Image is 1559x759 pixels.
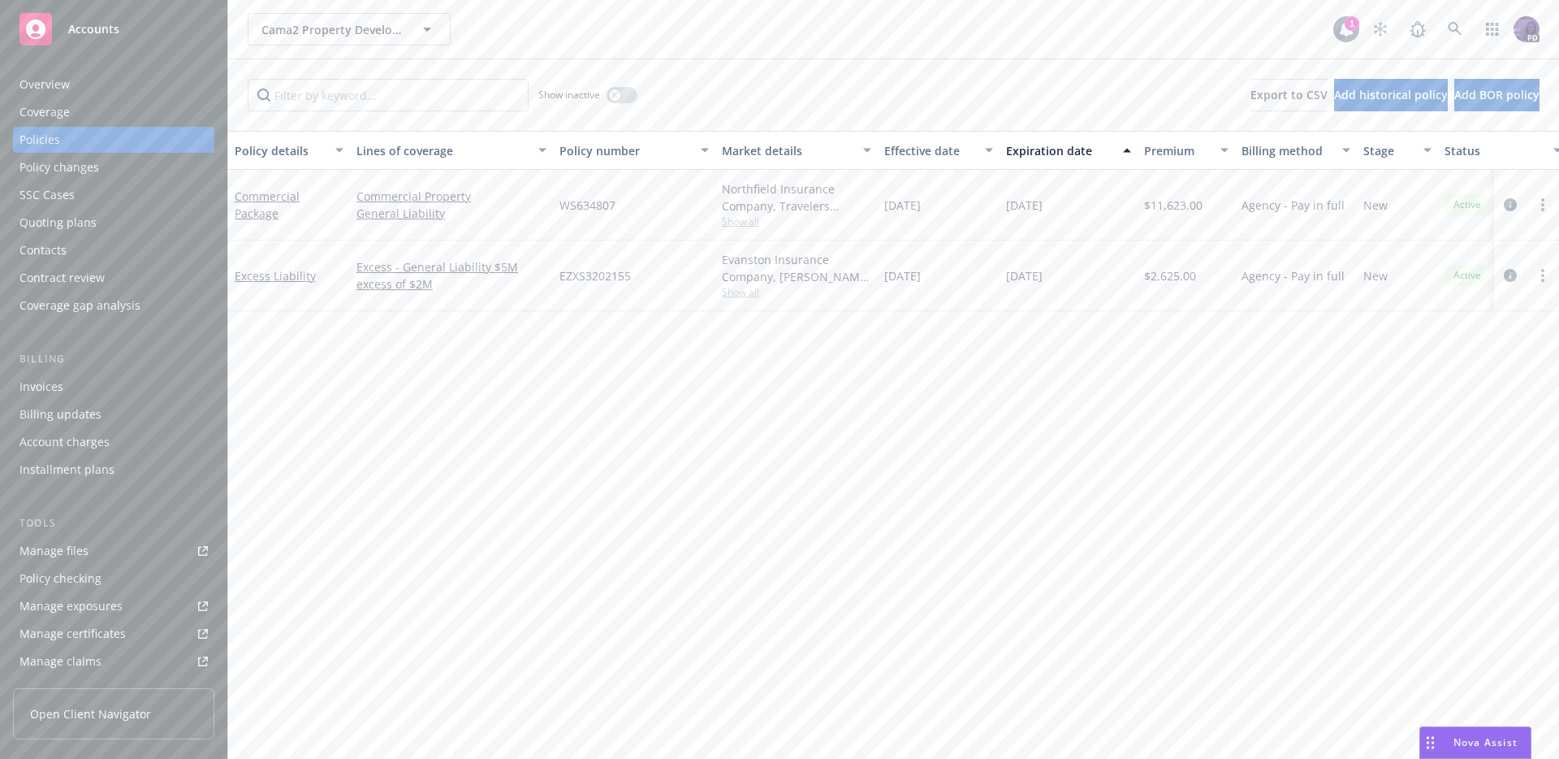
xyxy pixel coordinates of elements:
a: Manage files [13,538,214,564]
div: Policy changes [19,154,99,180]
div: Manage claims [19,648,101,674]
span: Add historical policy [1334,87,1448,102]
span: Active [1451,197,1483,212]
span: Active [1451,268,1483,283]
button: Stage [1357,131,1438,170]
div: Lines of coverage [356,142,529,159]
div: Evanston Insurance Company, [PERSON_NAME] Insurance, Amwins [722,251,871,285]
a: Installment plans [13,457,214,483]
div: Premium [1144,142,1211,159]
div: Market details [722,142,853,159]
button: Premium [1138,131,1235,170]
button: Billing method [1235,131,1357,170]
div: Coverage gap analysis [19,293,140,319]
span: [DATE] [1006,197,1043,214]
button: Add historical policy [1334,79,1448,111]
a: Manage certificates [13,621,214,647]
span: New [1363,197,1388,214]
span: $11,623.00 [1144,197,1203,214]
a: Policy checking [13,566,214,592]
div: Manage exposures [19,593,123,619]
a: Coverage gap analysis [13,293,214,319]
div: Northfield Insurance Company, Travelers Insurance, Amwins [722,180,871,215]
a: General Liability [356,205,546,222]
span: New [1363,267,1388,284]
a: Manage claims [13,648,214,674]
button: Nova Assist [1419,726,1531,759]
button: Policy number [553,131,715,170]
a: SSC Cases [13,182,214,208]
a: circleInformation [1501,266,1520,285]
div: Invoices [19,374,63,400]
a: circleInformation [1501,195,1520,215]
div: Expiration date [1006,142,1113,159]
div: Stage [1363,142,1414,159]
a: Policies [13,127,214,153]
button: Add BOR policy [1454,79,1540,111]
span: $2,625.00 [1144,267,1196,284]
div: Contacts [19,237,67,263]
div: Status [1445,142,1544,159]
a: Overview [13,72,214,98]
div: Quoting plans [19,210,97,236]
div: Billing [13,351,214,367]
a: Manage exposures [13,593,214,619]
span: WS634807 [559,197,615,214]
div: Installment plans [19,457,114,483]
span: EZXS3202155 [559,267,631,284]
div: 1 [1345,16,1359,31]
a: more [1533,266,1553,285]
div: Policy number [559,142,691,159]
div: Effective date [884,142,975,159]
button: Expiration date [1000,131,1138,170]
span: Accounts [68,23,119,36]
div: Coverage [19,99,70,125]
a: Stop snowing [1364,13,1397,46]
button: Policy details [228,131,350,170]
a: Account charges [13,429,214,455]
a: Contacts [13,237,214,263]
a: Contract review [13,265,214,291]
div: Manage files [19,538,89,564]
span: Nova Assist [1453,735,1518,749]
a: Excess - General Liability $5M excess of $2M [356,258,546,293]
button: Cama2 Property Development LLC [248,13,451,46]
a: Quoting plans [13,210,214,236]
div: SSC Cases [19,182,75,208]
input: Filter by keyword... [248,79,529,111]
div: Policy details [235,142,326,159]
a: Commercial Property [356,188,546,205]
div: Policy checking [19,566,101,592]
div: Drag to move [1420,727,1440,758]
span: Agency - Pay in full [1242,267,1345,284]
span: [DATE] [884,197,921,214]
a: Billing updates [13,401,214,427]
div: Policies [19,127,60,153]
span: Agency - Pay in full [1242,197,1345,214]
a: Report a Bug [1401,13,1434,46]
a: more [1533,195,1553,215]
span: [DATE] [1006,267,1043,284]
div: Overview [19,72,70,98]
span: Open Client Navigator [30,705,151,722]
a: Accounts [13,7,214,52]
span: Export to CSV [1250,87,1328,102]
a: Search [1439,13,1471,46]
button: Effective date [878,131,1000,170]
span: Show all [722,285,871,299]
div: Account charges [19,429,110,455]
a: Switch app [1476,13,1509,46]
a: Excess Liability [235,268,316,284]
span: Cama2 Property Development LLC [261,21,402,38]
div: Manage certificates [19,621,126,647]
button: Market details [715,131,878,170]
div: Billing method [1242,142,1332,159]
img: photo [1514,16,1540,42]
span: Show all [722,215,871,228]
button: Lines of coverage [350,131,553,170]
a: Coverage [13,99,214,125]
a: Commercial Package [235,189,300,221]
span: Add BOR policy [1454,87,1540,102]
span: [DATE] [884,267,921,284]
